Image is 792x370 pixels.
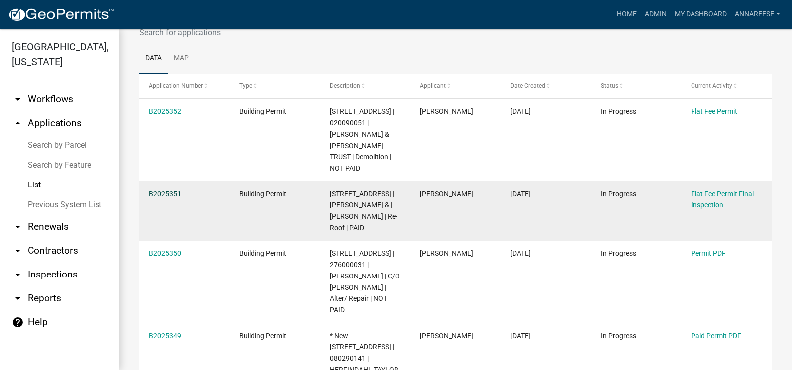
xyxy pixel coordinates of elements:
span: Building Permit [239,190,286,198]
a: Flat Fee Permit [691,107,737,115]
a: annareese [731,5,784,24]
span: Type [239,82,252,89]
span: Application Number [149,82,203,89]
span: 09/22/2025 [510,332,531,340]
span: 09/22/2025 [510,249,531,257]
span: Building Permit [239,332,286,340]
span: Marina Gillard [420,249,473,257]
a: Home [613,5,641,24]
span: Description [330,82,360,89]
i: arrow_drop_down [12,292,24,304]
i: arrow_drop_down [12,245,24,257]
a: Data [139,43,168,75]
span: 09/22/2025 [510,190,531,198]
span: Building Permit [239,107,286,115]
span: 81851 150TH ST | 020090051 | ADAMS,DEAN & SHERRY TRUST | Demolition | NOT PAID [330,107,394,172]
input: Search for applications [139,22,664,43]
datatable-header-cell: Status [592,74,682,98]
span: Current Activity [691,82,732,89]
span: 831 2ND ST SW | 276000031 | GILLARD,MARINA ETAL | C/O THOMAS GILLARD | Alter/ Repair | NOT PAID [330,249,400,314]
span: Date Created [510,82,545,89]
span: In Progress [601,249,636,257]
i: help [12,316,24,328]
a: Flat Fee Permit Final Inspection [691,190,754,209]
span: Building Permit [239,249,286,257]
i: arrow_drop_down [12,221,24,233]
span: Status [601,82,618,89]
a: B2025350 [149,249,181,257]
span: 148 2ND AVE SW | 210100200 | NELSON,GARY M & | LORI J NELSON | Re-Roof | PAID [330,190,397,232]
span: Gina Gullickson [420,107,473,115]
a: Paid Permit PDF [691,332,741,340]
span: In Progress [601,332,636,340]
a: Admin [641,5,671,24]
datatable-header-cell: Type [230,74,320,98]
datatable-header-cell: Application Number [139,74,230,98]
i: arrow_drop_down [12,269,24,280]
span: 09/23/2025 [510,107,531,115]
span: Lori Nelson [420,190,473,198]
datatable-header-cell: Date Created [501,74,592,98]
span: Taylor Herfindahl [420,332,473,340]
a: Map [168,43,195,75]
datatable-header-cell: Applicant [410,74,501,98]
datatable-header-cell: Description [320,74,410,98]
a: B2025351 [149,190,181,198]
datatable-header-cell: Current Activity [682,74,772,98]
a: My Dashboard [671,5,731,24]
a: Permit PDF [691,249,726,257]
a: B2025352 [149,107,181,115]
span: In Progress [601,190,636,198]
span: Applicant [420,82,446,89]
a: B2025349 [149,332,181,340]
span: In Progress [601,107,636,115]
i: arrow_drop_up [12,117,24,129]
i: arrow_drop_down [12,93,24,105]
